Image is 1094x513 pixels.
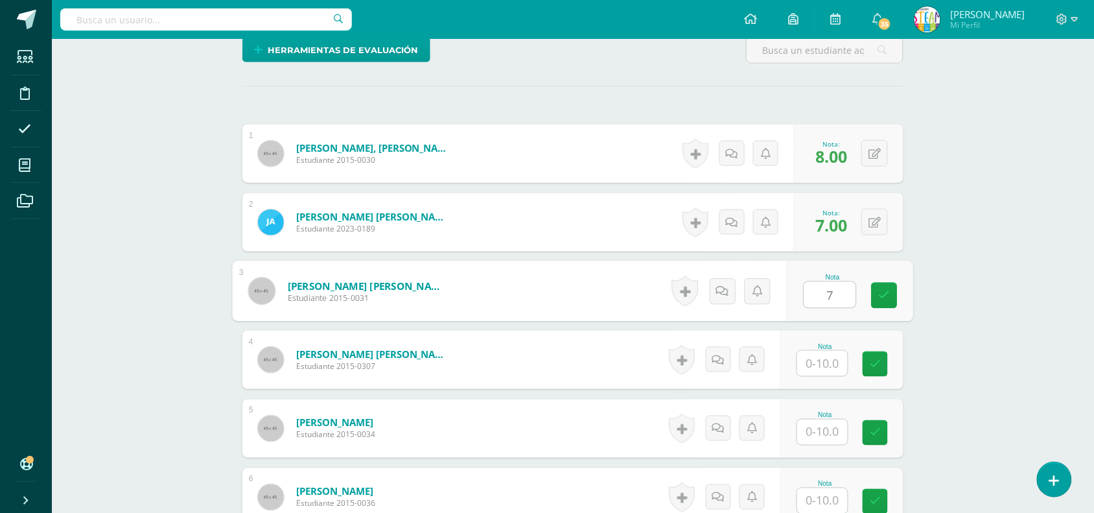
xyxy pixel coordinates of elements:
img: 696d525a3b111c868094fcb78ff19237.png [258,209,284,235]
span: [PERSON_NAME] [950,8,1025,21]
div: Nota [797,412,854,419]
div: Nota: [815,208,847,217]
span: Estudiante 2015-0307 [296,361,452,372]
input: 0-10.0 [797,420,848,445]
a: [PERSON_NAME] [296,416,375,429]
span: 8.00 [815,145,847,167]
img: 45x45 [258,416,284,442]
div: Nota [797,481,854,488]
input: 0-10.0 [797,351,848,376]
input: Busca un estudiante aquí... [747,38,903,63]
span: Estudiante 2023-0189 [296,223,452,234]
div: Nota: [815,139,847,149]
a: [PERSON_NAME] [PERSON_NAME] [296,348,452,361]
a: Herramientas de evaluación [242,37,430,62]
img: 45x45 [248,278,275,304]
span: Herramientas de evaluación [268,38,419,62]
a: [PERSON_NAME], [PERSON_NAME] [296,141,452,154]
span: Estudiante 2015-0034 [296,429,375,440]
span: Estudiante 2015-0031 [288,292,448,304]
span: 35 [878,17,892,31]
a: [PERSON_NAME] [PERSON_NAME] [288,279,448,292]
img: 45x45 [258,347,284,373]
span: Estudiante 2015-0030 [296,154,452,165]
a: [PERSON_NAME] [296,485,375,498]
input: Busca un usuario... [60,8,352,30]
img: 45x45 [258,141,284,167]
span: Estudiante 2015-0036 [296,498,375,509]
input: 0-10.0 [804,282,856,308]
img: 45x45 [258,484,284,510]
img: 1be1c609f6fab399714c5a6e3c6492ab.png [914,6,940,32]
span: 7.00 [815,214,847,236]
a: [PERSON_NAME] [PERSON_NAME] [296,210,452,223]
div: Nota [797,343,854,350]
span: Mi Perfil [950,19,1025,30]
div: Nota [804,274,863,281]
